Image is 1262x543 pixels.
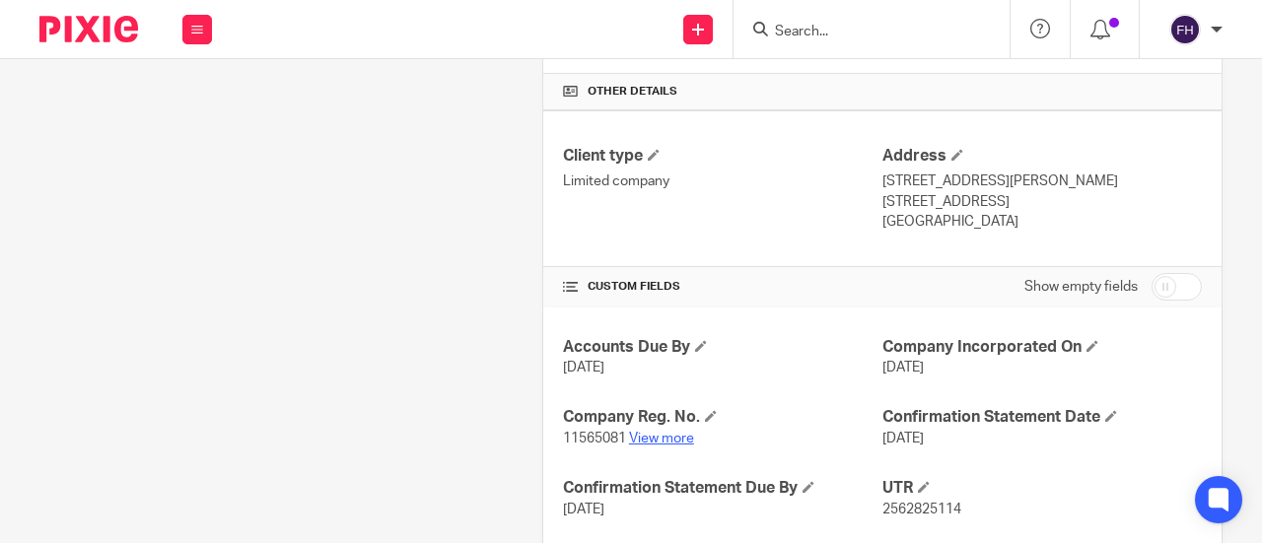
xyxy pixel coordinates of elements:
p: Limited company [563,171,882,191]
h4: Client type [563,146,882,167]
span: [DATE] [563,503,604,516]
span: [DATE] [563,361,604,374]
img: svg%3E [1169,14,1201,45]
h4: Company Reg. No. [563,407,882,428]
h4: Accounts Due By [563,337,882,358]
p: [GEOGRAPHIC_DATA] [882,212,1202,232]
span: [DATE] [882,361,924,374]
span: Other details [588,84,677,100]
p: [STREET_ADDRESS][PERSON_NAME] [882,171,1202,191]
span: 2562825114 [882,503,961,516]
h4: UTR [882,478,1202,499]
span: 11565081 [563,432,626,445]
span: [DATE] [882,432,924,445]
img: Pixie [39,16,138,42]
h4: Confirmation Statement Due By [563,478,882,499]
h4: Confirmation Statement Date [882,407,1202,428]
input: Search [773,24,950,41]
h4: Company Incorporated On [882,337,1202,358]
h4: CUSTOM FIELDS [563,279,882,295]
p: [STREET_ADDRESS] [882,192,1202,212]
label: Show empty fields [1024,277,1138,297]
h4: Address [882,146,1202,167]
a: View more [629,432,694,445]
